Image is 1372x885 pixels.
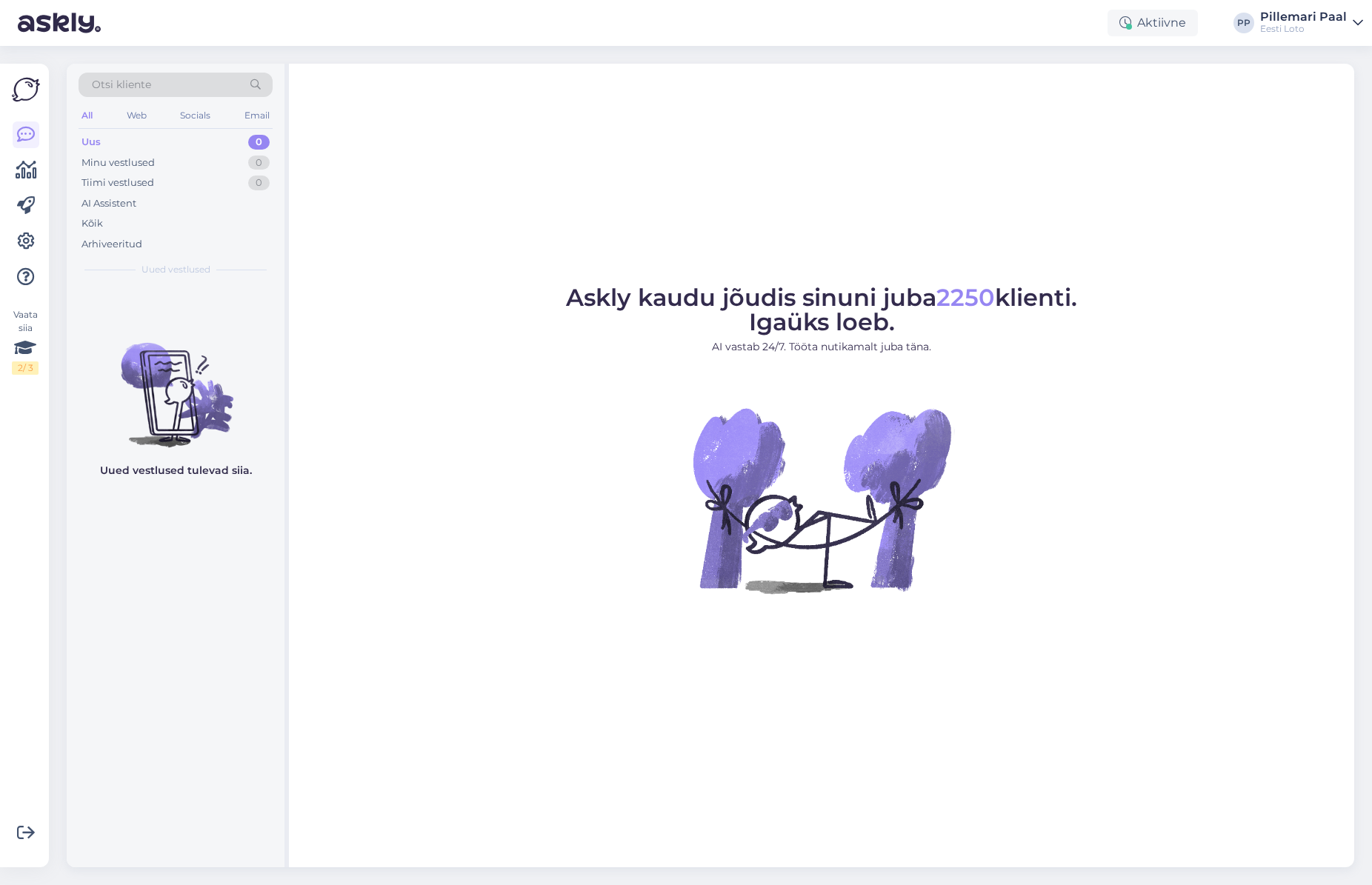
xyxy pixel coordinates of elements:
[92,77,151,93] span: Otsi kliente
[1260,11,1347,23] div: Pillemari Paal
[248,176,270,190] div: 0
[81,135,101,150] div: Uus
[248,156,270,170] div: 0
[242,106,273,125] div: Email
[12,308,39,375] div: Vaata siia
[81,196,136,211] div: AI Assistent
[81,216,103,231] div: Kõik
[67,316,284,450] img: No chats
[81,237,142,252] div: Arhiveeritud
[566,283,1077,336] span: Askly kaudu jõudis sinuni juba klienti. Igaüks loeb.
[936,283,995,312] span: 2250
[12,361,39,375] div: 2 / 3
[177,106,213,125] div: Socials
[1108,10,1198,36] div: Aktiivne
[141,263,210,276] span: Uued vestlused
[100,463,252,478] p: Uued vestlused tulevad siia.
[124,106,150,125] div: Web
[81,156,155,170] div: Minu vestlused
[1260,23,1347,35] div: Eesti Loto
[81,176,154,190] div: Tiimi vestlused
[248,135,270,150] div: 0
[79,106,96,125] div: All
[566,339,1077,355] p: AI vastab 24/7. Tööta nutikamalt juba täna.
[688,367,955,633] img: No Chat active
[1260,11,1363,35] a: Pillemari PaalEesti Loto
[1233,13,1254,33] div: PP
[12,76,40,104] img: Askly Logo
